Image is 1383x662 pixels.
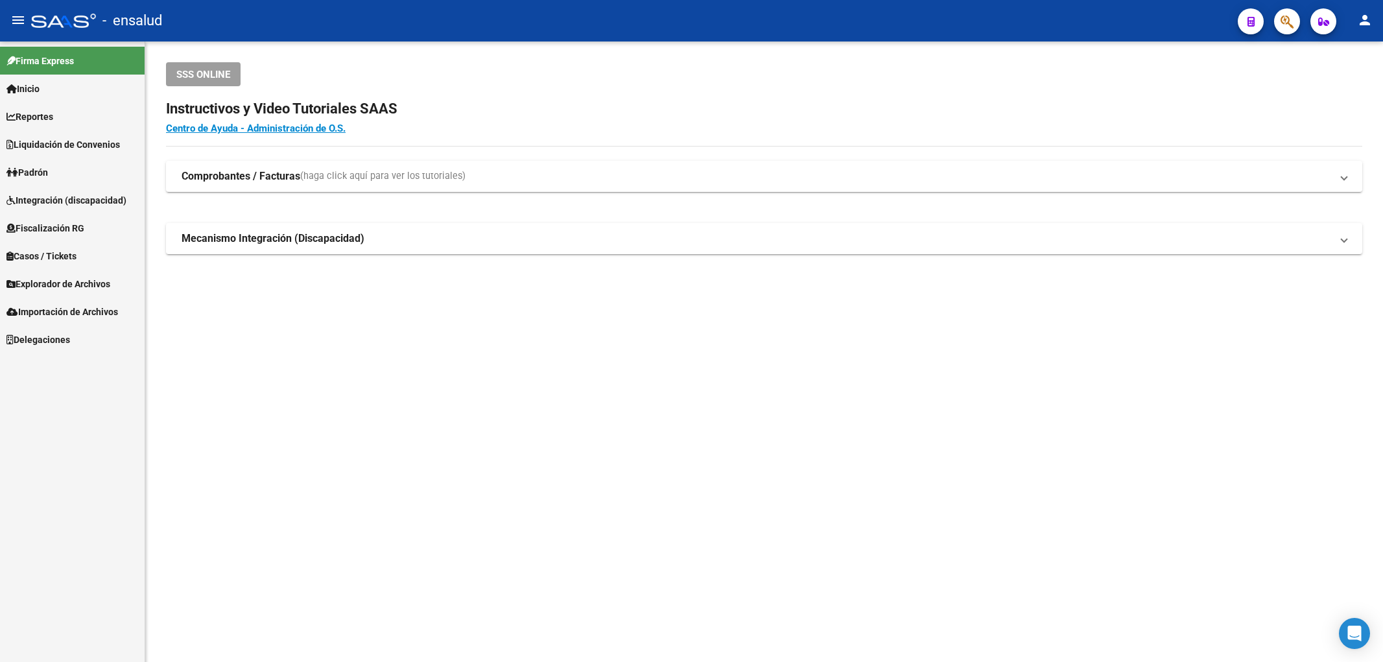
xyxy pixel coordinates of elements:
[176,69,230,80] span: SSS ONLINE
[6,305,118,319] span: Importación de Archivos
[6,333,70,347] span: Delegaciones
[6,110,53,124] span: Reportes
[166,223,1362,254] mat-expansion-panel-header: Mecanismo Integración (Discapacidad)
[102,6,162,35] span: - ensalud
[166,123,346,134] a: Centro de Ayuda - Administración de O.S.
[166,161,1362,192] mat-expansion-panel-header: Comprobantes / Facturas(haga click aquí para ver los tutoriales)
[6,221,84,235] span: Fiscalización RG
[6,54,74,68] span: Firma Express
[166,62,241,86] button: SSS ONLINE
[182,169,300,183] strong: Comprobantes / Facturas
[6,82,40,96] span: Inicio
[6,137,120,152] span: Liquidación de Convenios
[6,249,77,263] span: Casos / Tickets
[6,165,48,180] span: Padrón
[300,169,466,183] span: (haga click aquí para ver los tutoriales)
[10,12,26,28] mat-icon: menu
[1339,618,1370,649] div: Open Intercom Messenger
[182,231,364,246] strong: Mecanismo Integración (Discapacidad)
[6,277,110,291] span: Explorador de Archivos
[6,193,126,207] span: Integración (discapacidad)
[1357,12,1373,28] mat-icon: person
[166,97,1362,121] h2: Instructivos y Video Tutoriales SAAS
